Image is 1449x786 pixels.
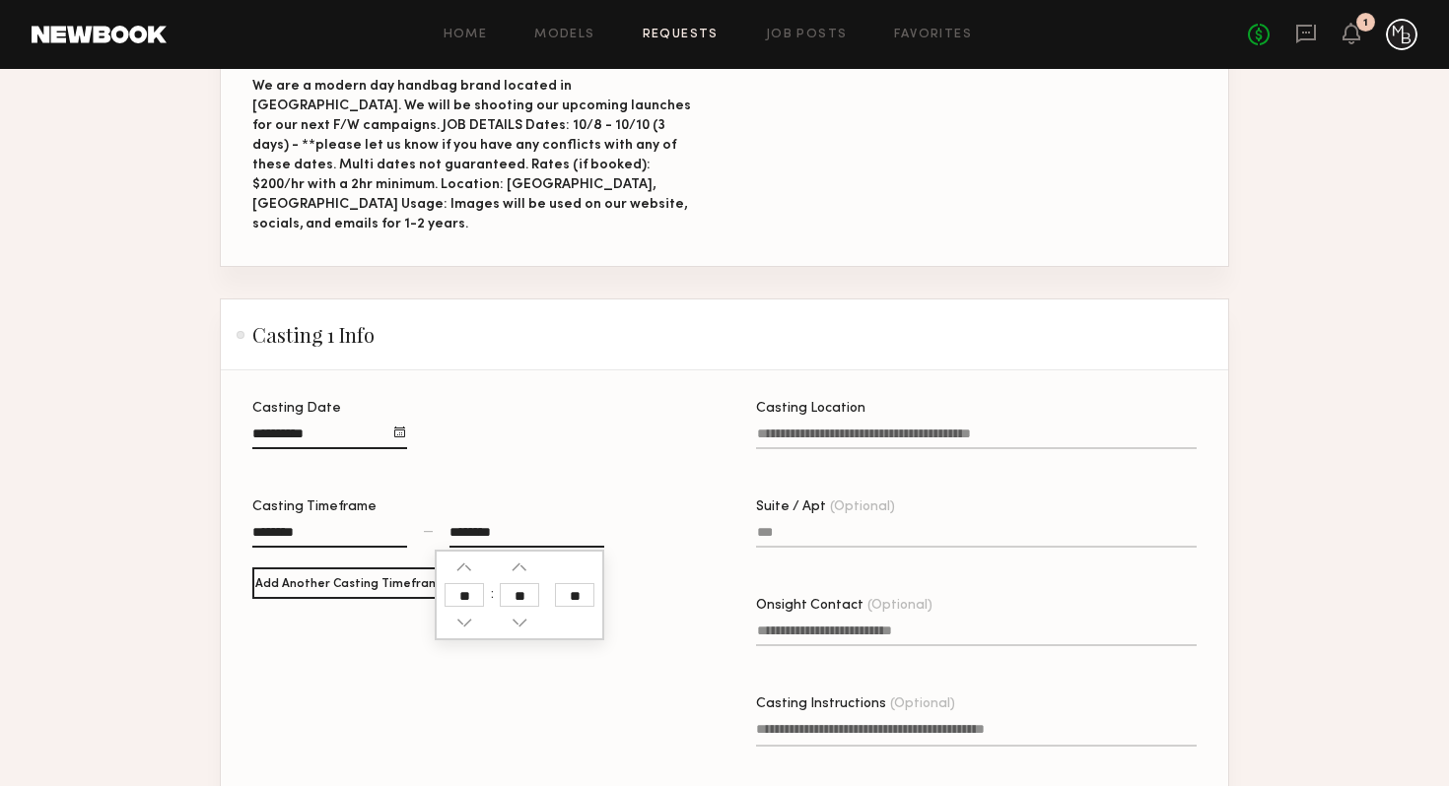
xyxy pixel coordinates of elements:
div: — [423,525,434,539]
div: 1 [1363,18,1368,29]
input: Casting Location [756,426,1197,449]
span: (Optional) [867,599,932,613]
input: Onsight Contact(Optional) [756,623,1197,646]
span: (Optional) [830,500,895,514]
div: Onsight Contact [756,599,1197,613]
a: Favorites [894,29,972,41]
div: Casting Instructions [756,697,1197,711]
input: Suite / Apt(Optional) [756,525,1197,548]
div: Casting Timeframe [252,500,604,514]
button: Add Another Casting Timeframe [252,567,450,599]
div: Casting Location [756,402,1197,416]
a: Requests [643,29,719,41]
textarea: Casting Instructions(Optional) [756,719,1197,747]
div: We are a modern day handbag brand located in [GEOGRAPHIC_DATA]. We will be shooting our upcoming ... [252,77,693,234]
a: Home [444,29,488,41]
span: (Optional) [890,697,955,711]
h2: Casting 1 Info [237,323,375,347]
a: Models [534,29,594,41]
a: Job Posts [766,29,848,41]
div: Suite / Apt [756,500,1197,514]
div: Casting Date [252,402,407,416]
